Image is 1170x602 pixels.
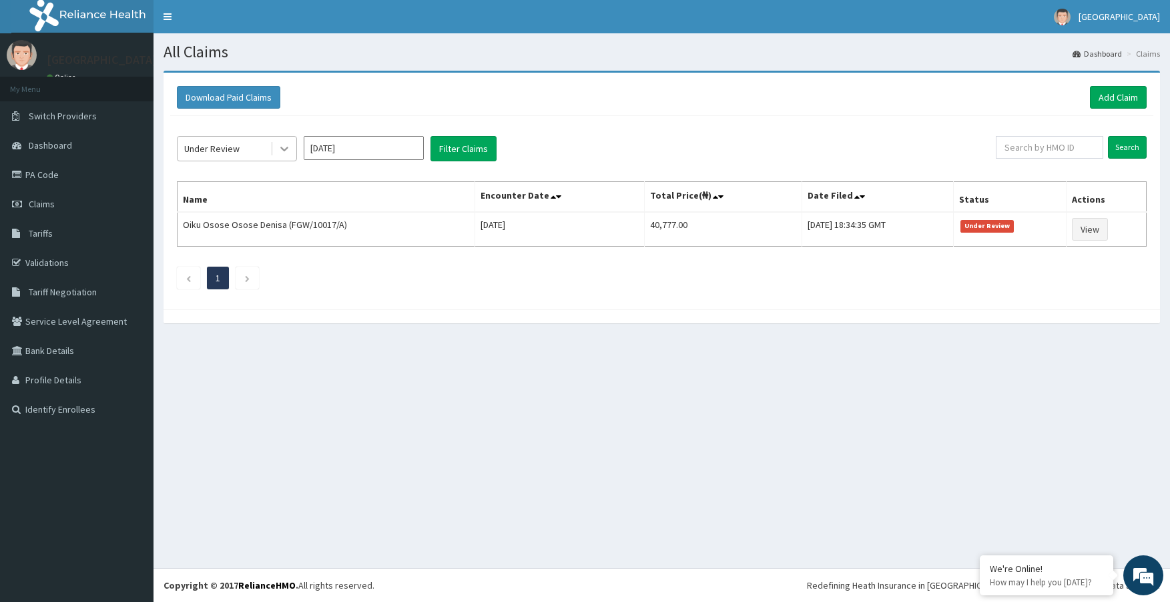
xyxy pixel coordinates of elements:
th: Name [178,182,475,213]
span: Dashboard [29,139,72,151]
a: Next page [244,272,250,284]
a: Dashboard [1073,48,1122,59]
span: Under Review [960,220,1014,232]
th: Status [953,182,1066,213]
th: Date Filed [802,182,953,213]
img: User Image [7,40,37,70]
input: Search by HMO ID [996,136,1103,159]
p: [GEOGRAPHIC_DATA] [47,54,157,66]
a: Online [47,73,79,82]
span: Switch Providers [29,110,97,122]
span: Tariffs [29,227,53,239]
a: View [1072,218,1108,241]
th: Encounter Date [475,182,644,213]
div: Chat with us now [69,75,224,92]
span: Tariff Negotiation [29,286,97,298]
span: [GEOGRAPHIC_DATA] [1079,11,1160,23]
th: Total Price(₦) [645,182,802,213]
p: How may I help you today? [990,577,1103,588]
img: User Image [1054,9,1071,25]
td: [DATE] 18:34:35 GMT [802,212,953,247]
input: Search [1108,136,1147,159]
footer: All rights reserved. [154,568,1170,602]
td: [DATE] [475,212,644,247]
button: Download Paid Claims [177,86,280,109]
button: Filter Claims [430,136,497,161]
div: Minimize live chat window [219,7,251,39]
th: Actions [1066,182,1146,213]
td: 40,777.00 [645,212,802,247]
a: Previous page [186,272,192,284]
textarea: Type your message and hit 'Enter' [7,364,254,411]
a: Page 1 is your current page [216,272,220,284]
a: Add Claim [1090,86,1147,109]
div: Under Review [184,142,240,155]
img: d_794563401_company_1708531726252_794563401 [25,67,54,100]
strong: Copyright © 2017 . [164,579,298,591]
span: We're online! [77,168,184,303]
li: Claims [1123,48,1160,59]
input: Select Month and Year [304,136,424,160]
span: Claims [29,198,55,210]
div: We're Online! [990,563,1103,575]
td: Oiku Osose Osose Denisa (FGW/10017/A) [178,212,475,247]
a: RelianceHMO [238,579,296,591]
h1: All Claims [164,43,1160,61]
div: Redefining Heath Insurance in [GEOGRAPHIC_DATA] using Telemedicine and Data Science! [807,579,1160,592]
